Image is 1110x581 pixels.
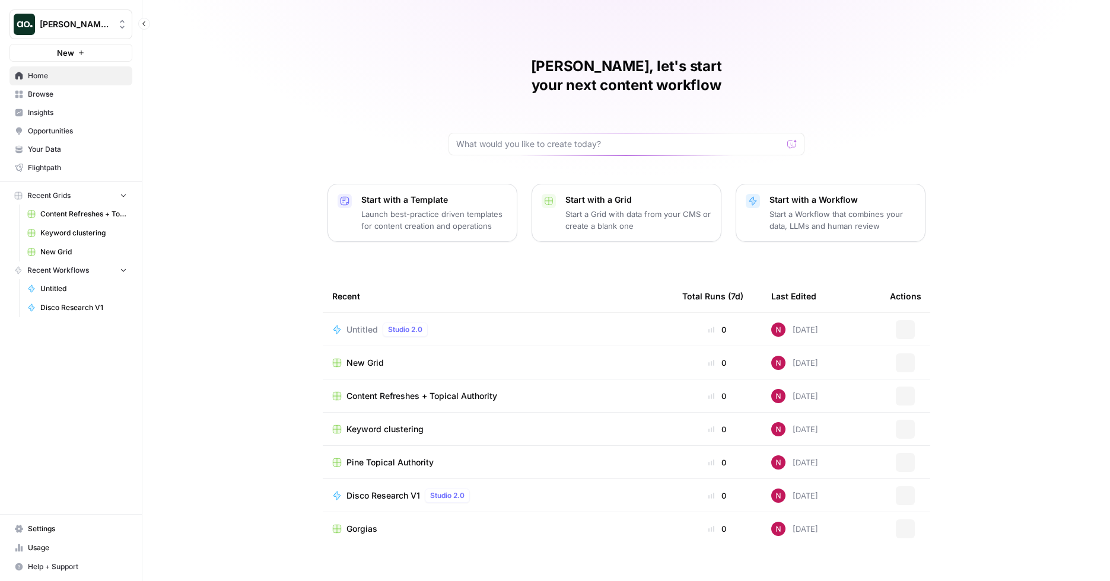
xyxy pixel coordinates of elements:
div: 0 [682,490,752,502]
img: 809rsgs8fojgkhnibtwc28oh1nli [771,323,785,337]
a: New Grid [22,242,132,261]
span: Studio 2.0 [388,324,422,335]
span: Content Refreshes + Topical Authority [346,390,497,402]
button: Help + Support [9,557,132,576]
span: Disco Research V1 [40,302,127,313]
span: Untitled [40,283,127,294]
a: Disco Research V1Studio 2.0 [332,489,663,503]
img: 809rsgs8fojgkhnibtwc28oh1nli [771,455,785,470]
a: Content Refreshes + Topical Authority [22,205,132,224]
span: Your Data [28,144,127,155]
div: [DATE] [771,522,818,536]
span: Usage [28,542,127,553]
button: Start with a GridStart a Grid with data from your CMS or create a blank one [532,184,721,242]
a: Untitled [22,279,132,298]
div: [DATE] [771,389,818,403]
span: Insights [28,107,127,118]
span: Settings [28,523,127,534]
p: Start a Grid with data from your CMS or create a blank one [565,208,711,232]
a: UntitledStudio 2.0 [332,323,663,337]
span: Help + Support [28,561,127,572]
span: New Grid [346,357,384,369]
span: Flightpath [28,162,127,173]
button: Recent Workflows [9,261,132,279]
button: Start with a TemplateLaunch best-practice driven templates for content creation and operations [327,184,517,242]
button: Workspace: Nick's Workspace [9,9,132,39]
div: [DATE] [771,489,818,503]
h1: [PERSON_NAME], let's start your next content workflow [449,57,804,95]
div: 0 [682,423,752,435]
a: Home [9,66,132,85]
span: [PERSON_NAME]'s Workspace [40,18,112,30]
img: Nick's Workspace Logo [14,14,35,35]
a: Keyword clustering [22,224,132,242]
span: Keyword clustering [346,423,424,435]
span: New [57,47,74,59]
span: Opportunities [28,126,127,136]
a: Flightpath [9,158,132,177]
span: Content Refreshes + Topical Authority [40,209,127,219]
a: New Grid [332,357,663,369]
a: Your Data [9,140,132,159]
img: 809rsgs8fojgkhnibtwc28oh1nli [771,522,785,536]
p: Start with a Workflow [769,194,915,206]
button: Start with a WorkflowStart a Workflow that combines your data, LLMs and human review [736,184,925,242]
div: 0 [682,456,752,468]
span: New Grid [40,247,127,257]
div: 0 [682,357,752,369]
a: Usage [9,538,132,557]
span: Home [28,71,127,81]
div: Total Runs (7d) [682,280,743,312]
button: New [9,44,132,62]
p: Launch best-practice driven templates for content creation and operations [361,208,507,232]
a: Opportunities [9,122,132,141]
button: Recent Grids [9,187,132,205]
span: Recent Workflows [27,265,89,276]
span: Recent Grids [27,190,71,201]
div: [DATE] [771,323,818,337]
span: Browse [28,89,127,100]
img: 809rsgs8fojgkhnibtwc28oh1nli [771,356,785,370]
div: [DATE] [771,356,818,370]
div: 0 [682,390,752,402]
input: What would you like to create today? [456,138,783,150]
a: Gorgias [332,523,663,535]
div: [DATE] [771,422,818,436]
div: 0 [682,523,752,535]
span: Keyword clustering [40,228,127,238]
div: [DATE] [771,455,818,470]
div: Last Edited [771,280,816,312]
img: 809rsgs8fojgkhnibtwc28oh1nli [771,422,785,436]
img: 809rsgs8fojgkhnibtwc28oh1nli [771,489,785,503]
span: Gorgias [346,523,377,535]
div: Actions [890,280,921,312]
a: Browse [9,85,132,104]
a: Settings [9,519,132,538]
a: Insights [9,103,132,122]
a: Content Refreshes + Topical Authority [332,390,663,402]
div: 0 [682,324,752,336]
span: Disco Research V1 [346,490,420,502]
p: Start with a Grid [565,194,711,206]
p: Start a Workflow that combines your data, LLMs and human review [769,208,915,232]
p: Start with a Template [361,194,507,206]
img: 809rsgs8fojgkhnibtwc28oh1nli [771,389,785,403]
div: Recent [332,280,663,312]
a: Keyword clustering [332,423,663,435]
span: Untitled [346,324,378,336]
span: Pine Topical Authority [346,456,434,468]
a: Disco Research V1 [22,298,132,317]
span: Studio 2.0 [430,490,465,501]
a: Pine Topical Authority [332,456,663,468]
